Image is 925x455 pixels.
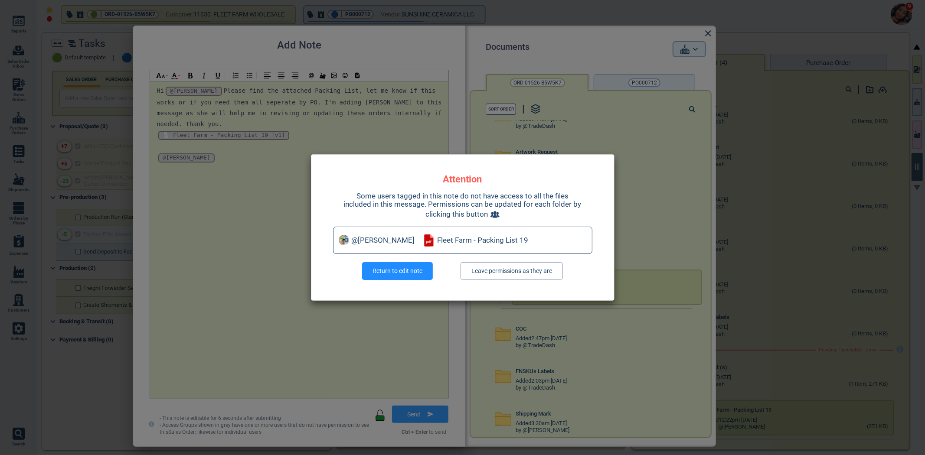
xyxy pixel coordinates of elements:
span: Some users tagged in this note do not have access to all the files included in this message. Perm... [313,192,613,219]
button: Return to edit note [362,262,433,279]
span: Fleet Farm - Packing List 19 [438,236,529,244]
button: Leave permissions as they are [461,262,563,279]
div: Attention [311,155,614,185]
div: @[PERSON_NAME] [339,231,415,249]
img: pdf [424,234,434,247]
img: Avatar [339,235,349,245]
